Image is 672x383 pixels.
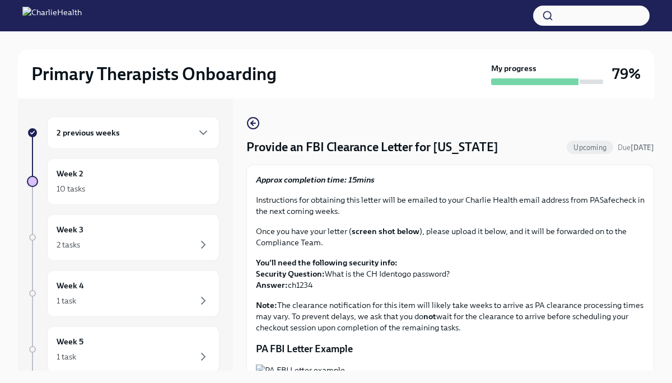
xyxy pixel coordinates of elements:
span: September 18th, 2025 09:00 [618,142,654,153]
h6: Week 2 [57,167,83,180]
a: Week 32 tasks [27,214,220,261]
strong: not [423,311,436,321]
strong: [DATE] [631,143,654,152]
strong: You'll need the following security info: [256,258,398,268]
strong: Note: [256,300,277,310]
p: The clearance notification for this item will likely take weeks to arrive as PA clearance process... [256,300,645,333]
button: Zoom image [256,365,645,376]
span: Due [618,143,654,152]
div: 2 previous weeks [47,116,220,149]
div: 1 task [57,295,76,306]
a: Week 41 task [27,270,220,317]
strong: screen shot below [352,226,419,236]
img: CharlieHealth [22,7,82,25]
div: 2 tasks [57,239,80,250]
strong: Security Question: [256,269,325,279]
strong: Answer: [256,280,288,290]
h6: Week 3 [57,223,83,236]
p: What is the CH Identogo password? ch1234 [256,257,645,291]
a: Week 51 task [27,326,220,373]
h2: Primary Therapists Onboarding [31,63,277,85]
h6: Week 5 [57,335,83,348]
h3: 79% [612,64,641,84]
h6: 2 previous weeks [57,127,120,139]
h4: Provide an FBI Clearance Letter for [US_STATE] [246,139,498,156]
span: Upcoming [567,143,613,152]
p: Instructions for obtaining this letter will be emailed to your Charlie Health email address from ... [256,194,645,217]
p: Once you have your letter ( ), please upload it below, and it will be forwarded on to the Complia... [256,226,645,248]
h6: Week 4 [57,279,84,292]
p: PA FBI Letter Example [256,342,645,356]
strong: Approx completion time: 15mins [256,175,375,185]
strong: My progress [491,63,536,74]
div: 10 tasks [57,183,85,194]
div: 1 task [57,351,76,362]
a: Week 210 tasks [27,158,220,205]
